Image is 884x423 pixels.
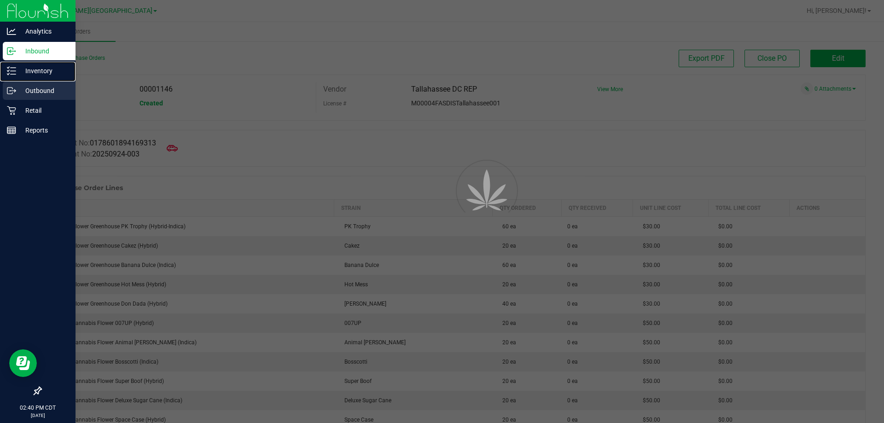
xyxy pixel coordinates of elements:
p: Inventory [16,65,71,76]
p: [DATE] [4,412,71,419]
inline-svg: Retail [7,106,16,115]
inline-svg: Inbound [7,46,16,56]
p: Retail [16,105,71,116]
p: Analytics [16,26,71,37]
p: Inbound [16,46,71,57]
p: Reports [16,125,71,136]
inline-svg: Outbound [7,86,16,95]
inline-svg: Reports [7,126,16,135]
inline-svg: Analytics [7,27,16,36]
p: 02:40 PM CDT [4,404,71,412]
p: Outbound [16,85,71,96]
inline-svg: Inventory [7,66,16,75]
iframe: Resource center [9,349,37,377]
